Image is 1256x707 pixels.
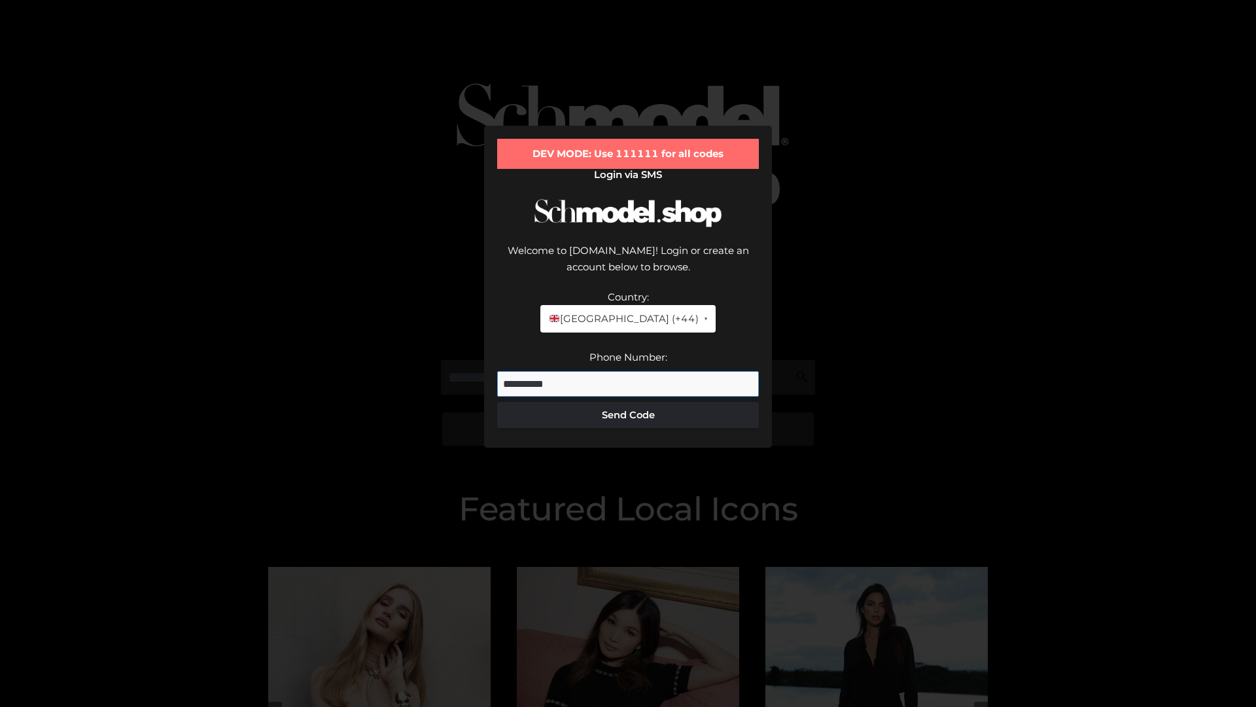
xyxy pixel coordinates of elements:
[589,351,667,363] label: Phone Number:
[497,169,759,181] h2: Login via SMS
[549,314,559,323] img: 🇬🇧
[530,187,726,239] img: Schmodel Logo
[497,402,759,428] button: Send Code
[548,310,698,327] span: [GEOGRAPHIC_DATA] (+44)
[497,139,759,169] div: DEV MODE: Use 111111 for all codes
[497,242,759,289] div: Welcome to [DOMAIN_NAME]! Login or create an account below to browse.
[608,291,649,303] label: Country:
